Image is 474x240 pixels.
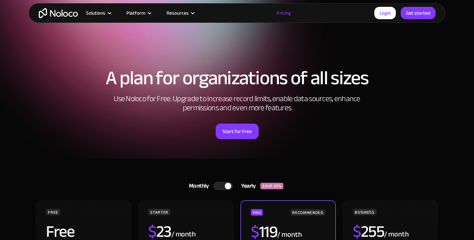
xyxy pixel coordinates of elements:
[216,124,259,139] a: Start for Free
[148,223,171,240] h2: 23
[290,209,325,216] div: RECOMMENDED
[181,181,214,191] div: Monthly
[148,209,170,215] div: STARTER
[86,9,105,17] div: Solutions
[353,223,384,240] h2: 255
[353,209,376,215] div: BUSINESS
[251,224,277,240] h2: 119
[107,94,367,113] h2: Use Noloco for Free. Upgrade to increase record limits, enable data sources, enhance permissions ...
[35,68,439,88] h1: A plan for organizations of all sizes
[158,9,202,17] div: Resources
[233,181,260,191] div: Yearly
[166,9,189,17] div: Resources
[118,9,158,17] div: Platform
[126,9,145,17] div: Platform
[277,230,302,240] div: / month
[39,8,78,18] a: home
[251,209,263,216] div: PRO
[401,7,436,19] a: Get started
[268,9,299,17] a: Pricing
[260,183,283,189] div: SAVE 20%
[78,9,118,17] div: Solutions
[46,209,60,215] div: FREE
[171,229,196,240] div: / month
[384,229,409,240] div: / month
[374,7,396,19] a: Login
[46,223,74,240] h2: Free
